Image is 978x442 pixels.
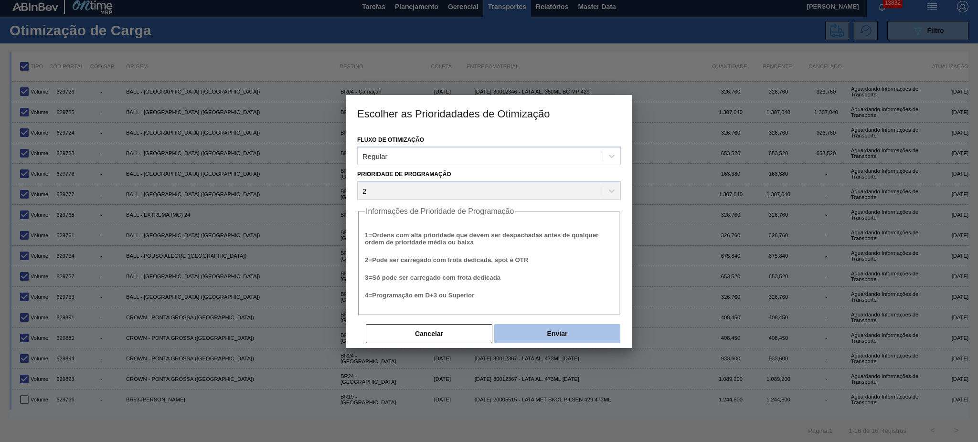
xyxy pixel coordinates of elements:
[365,232,613,246] h5: 1 = Ordens com alta prioridade que devem ser despachadas antes de qualquer ordem de prioridade mé...
[365,207,515,216] legend: Informações de Prioridade de Programação
[362,152,388,160] div: Regular
[365,274,613,281] h5: 3 = Só pode ser carregado com frota dedicada
[494,324,620,343] button: Enviar
[346,95,632,131] h3: Escolher as Prioridadades de Otimização
[357,137,424,143] label: Fluxo de Otimização
[366,324,492,343] button: Cancelar
[357,171,451,178] label: Prioridade de Programação
[365,292,613,299] h5: 4 = Programação em D+3 ou Superior
[365,256,613,263] h5: 2 = Pode ser carregado com frota dedicada. spot e OTR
